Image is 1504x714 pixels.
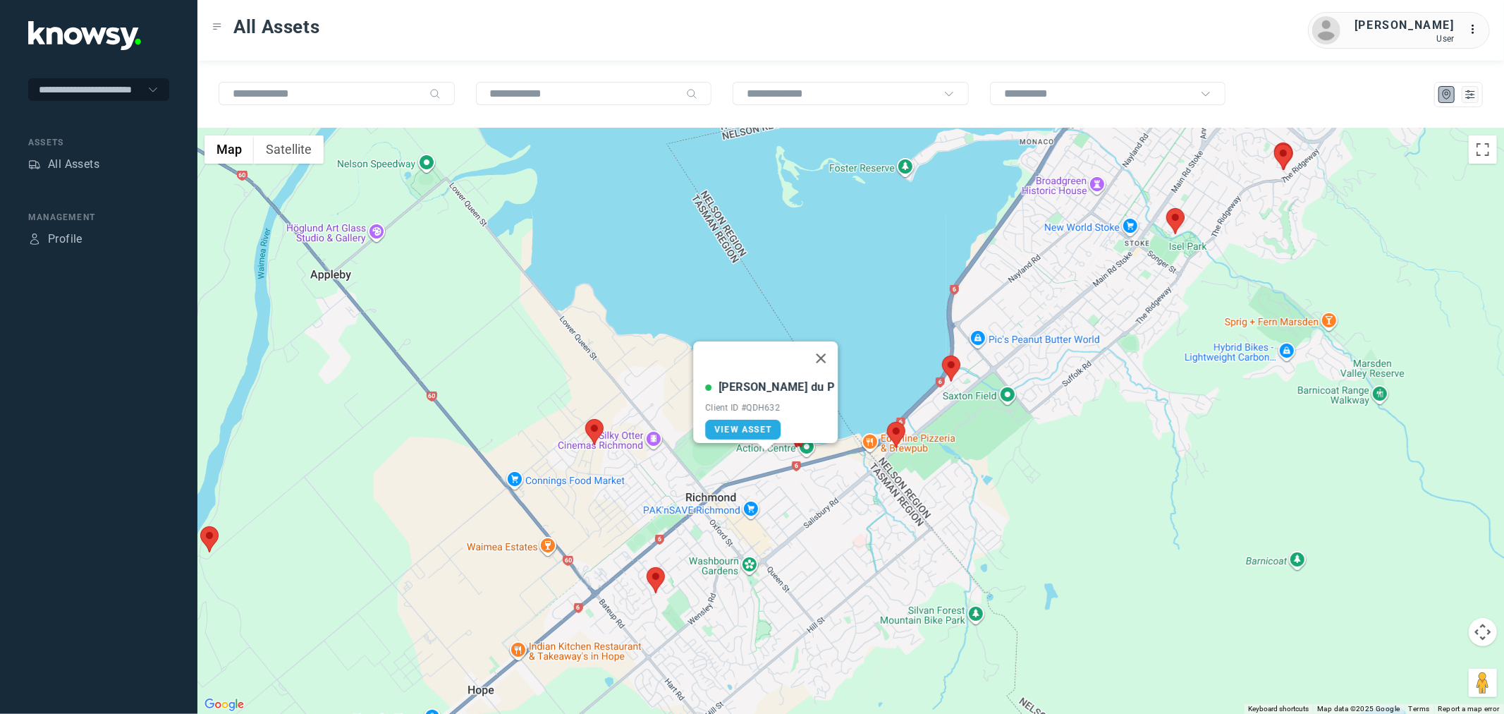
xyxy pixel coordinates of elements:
img: avatar.png [1312,16,1340,44]
button: Close [804,341,838,375]
button: Map camera controls [1469,618,1497,646]
img: Google [201,696,247,714]
div: List [1464,88,1477,101]
div: Search [429,88,441,99]
div: Toggle Menu [212,22,222,32]
div: All Assets [48,156,99,173]
button: Toggle fullscreen view [1469,135,1497,164]
div: [PERSON_NAME] [1355,17,1455,34]
div: Assets [28,158,41,171]
button: Drag Pegman onto the map to open Street View [1469,669,1497,697]
tspan: ... [1469,24,1484,35]
div: [PERSON_NAME] du P [719,379,834,396]
a: Terms [1409,705,1430,713]
div: Map [1441,88,1453,101]
div: Management [28,211,169,224]
div: : [1469,21,1486,38]
a: AssetsAll Assets [28,156,99,173]
div: : [1469,21,1486,40]
span: Map data ©2025 Google [1317,705,1400,713]
img: Application Logo [28,21,141,50]
span: View Asset [714,425,771,435]
button: Keyboard shortcuts [1248,704,1309,714]
a: ProfileProfile [28,231,82,248]
div: User [1355,34,1455,44]
button: Show satellite imagery [254,135,324,164]
div: Profile [48,231,82,248]
div: Client ID #QDH632 [705,403,834,413]
div: Assets [28,136,169,149]
a: Open this area in Google Maps (opens a new window) [201,696,247,714]
a: View Asset [705,420,781,440]
a: Report a map error [1438,705,1500,713]
span: All Assets [233,14,320,40]
div: Profile [28,233,41,246]
div: Search [686,88,697,99]
button: Show street map [204,135,254,164]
